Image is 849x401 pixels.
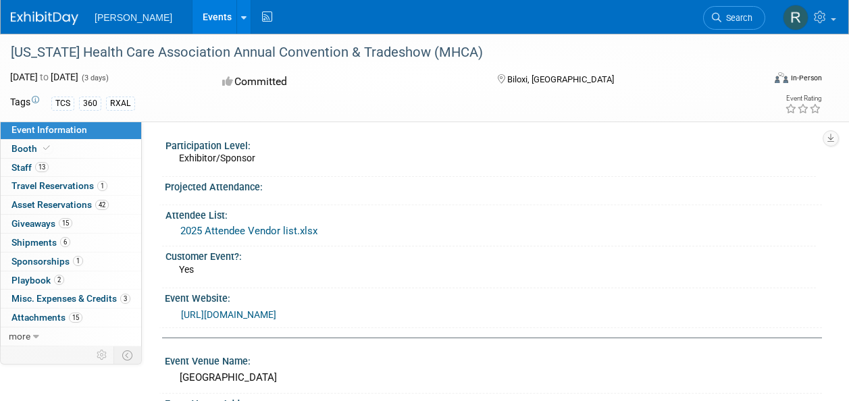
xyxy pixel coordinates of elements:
[10,95,39,111] td: Tags
[179,264,194,275] span: Yes
[179,153,255,163] span: Exhibitor/Sponsor
[11,237,70,248] span: Shipments
[120,294,130,304] span: 3
[11,162,49,173] span: Staff
[59,218,72,228] span: 15
[1,234,141,252] a: Shipments6
[785,95,821,102] div: Event Rating
[11,143,53,154] span: Booth
[165,288,822,305] div: Event Website:
[507,74,614,84] span: Biloxi, [GEOGRAPHIC_DATA]
[11,312,82,323] span: Attachments
[1,327,141,346] a: more
[1,140,141,158] a: Booth
[97,181,107,191] span: 1
[1,177,141,195] a: Travel Reservations1
[180,225,317,237] a: 2025 Attendee Vendor list.xlsx
[165,351,822,368] div: Event Venue Name:
[6,41,752,65] div: [US_STATE] Health Care Association Annual Convention & Tradeshow (MHCA)
[73,256,83,266] span: 1
[11,256,83,267] span: Sponsorships
[1,309,141,327] a: Attachments15
[69,313,82,323] span: 15
[175,367,812,388] div: [GEOGRAPHIC_DATA]
[181,309,276,320] a: [URL][DOMAIN_NAME]
[790,73,822,83] div: In-Person
[1,215,141,233] a: Giveaways15
[11,11,78,25] img: ExhibitDay
[60,237,70,247] span: 6
[11,124,87,135] span: Event Information
[11,199,109,210] span: Asset Reservations
[35,162,49,172] span: 13
[51,97,74,111] div: TCS
[775,72,788,83] img: Format-Inperson.png
[1,196,141,214] a: Asset Reservations42
[95,12,172,23] span: [PERSON_NAME]
[165,177,822,194] div: Projected Attendance:
[11,218,72,229] span: Giveaways
[783,5,808,30] img: Rick Deloney
[114,346,142,364] td: Toggle Event Tabs
[11,180,107,191] span: Travel Reservations
[703,6,765,30] a: Search
[10,72,78,82] span: [DATE] [DATE]
[79,97,101,111] div: 360
[80,74,109,82] span: (3 days)
[106,97,135,111] div: RXAL
[1,159,141,177] a: Staff13
[721,13,752,23] span: Search
[1,290,141,308] a: Misc. Expenses & Credits3
[11,293,130,304] span: Misc. Expenses & Credits
[38,72,51,82] span: to
[165,246,816,263] div: Customer Event?:
[1,252,141,271] a: Sponsorships1
[9,331,30,342] span: more
[704,70,822,90] div: Event Format
[11,275,64,286] span: Playbook
[91,346,114,364] td: Personalize Event Tab Strip
[43,144,50,152] i: Booth reservation complete
[165,136,816,153] div: Participation Level:
[1,121,141,139] a: Event Information
[1,271,141,290] a: Playbook2
[54,275,64,285] span: 2
[218,70,475,94] div: Committed
[165,205,816,222] div: Attendee List:
[95,200,109,210] span: 42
